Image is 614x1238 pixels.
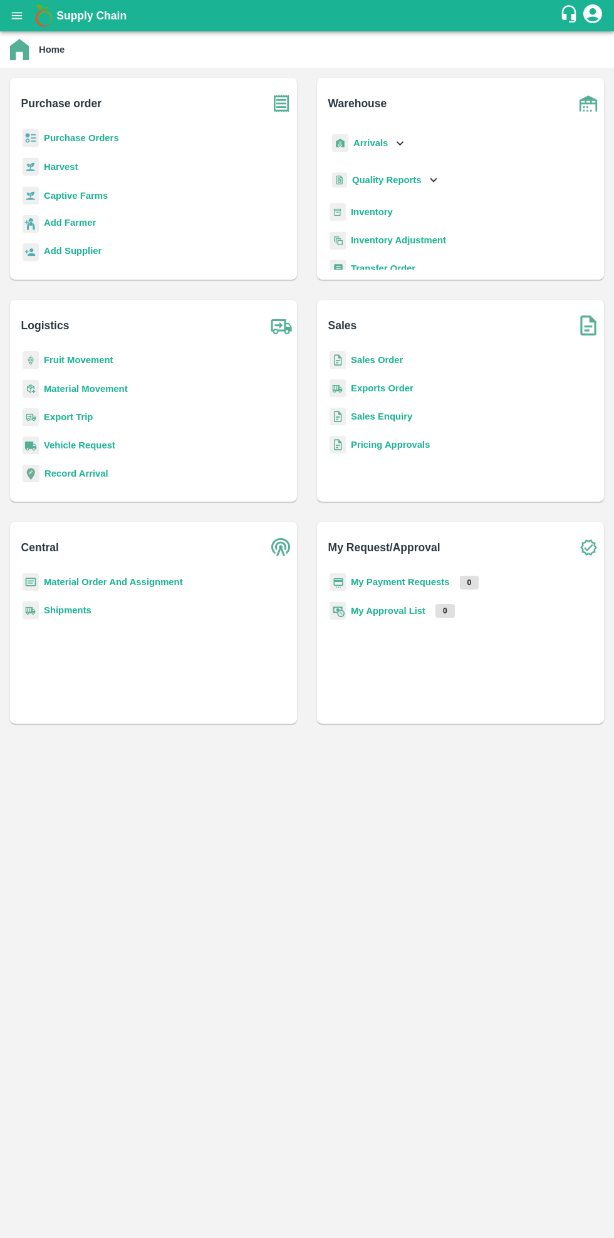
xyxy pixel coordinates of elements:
b: Sales [328,317,357,334]
b: Home [39,45,65,55]
img: truck [266,310,297,341]
b: Quality Reports [352,175,422,185]
b: Add Farmer [44,218,96,228]
img: check [573,532,604,563]
img: inventory [330,231,346,250]
a: Harvest [44,162,78,172]
img: vehicle [23,436,39,455]
img: soSales [573,310,604,341]
a: Record Arrival [44,468,108,479]
a: Export Trip [44,412,93,422]
a: Inventory Adjustment [351,235,446,245]
b: Supply Chain [56,9,127,22]
a: Material Order And Assignment [44,577,183,587]
b: My Request/Approval [328,539,440,556]
img: fruit [23,351,39,369]
a: Supply Chain [56,7,559,24]
img: purchase [266,88,297,119]
b: Purchase order [21,95,101,112]
a: Sales Enquiry [351,411,412,421]
div: customer-support [559,4,581,27]
img: central [266,532,297,563]
a: Vehicle Request [44,440,115,450]
div: Arrivals [330,129,407,157]
a: My Approval List [351,606,425,616]
img: whArrival [332,134,348,152]
b: Add Supplier [44,246,101,256]
img: sales [330,408,346,426]
a: Inventory [351,207,393,217]
a: Material Movement [44,384,128,394]
div: Quality Reports [330,167,440,193]
img: payment [330,573,346,591]
div: account of current user [581,3,604,29]
b: Central [21,539,59,556]
p: 0 [435,604,455,618]
a: Add Farmer [44,216,96,233]
a: Captive Farms [44,191,108,201]
img: material [23,379,39,398]
a: Sales Order [351,355,403,365]
img: harvest [23,186,39,205]
a: My Payment Requests [351,577,450,587]
img: logo [31,3,56,28]
a: Add Supplier [44,244,101,261]
img: approval [330,601,346,620]
img: qualityReport [332,172,347,188]
p: 0 [460,576,479,590]
a: Pricing Approvals [351,440,430,450]
img: delivery [23,408,39,426]
img: recordArrival [23,465,39,482]
a: Purchase Orders [44,133,119,143]
img: shipments [23,601,39,620]
a: Exports Order [351,383,414,393]
b: Warehouse [328,95,387,112]
img: supplier [23,243,39,262]
img: centralMaterial [23,573,39,591]
img: harvest [23,157,39,176]
a: Fruit Movement [44,355,113,365]
img: whTransfer [330,260,346,278]
img: reciept [23,129,39,147]
a: Transfer Order [351,263,415,273]
img: home [10,39,29,60]
img: warehouse [573,88,604,119]
img: whInventory [330,203,346,221]
img: farmer [23,215,39,233]
img: shipments [330,379,346,398]
b: Logistics [21,317,70,334]
img: sales [330,436,346,454]
button: open drawer [3,1,31,30]
b: Arrivals [353,138,388,148]
img: sales [330,351,346,369]
a: Shipments [44,605,91,615]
